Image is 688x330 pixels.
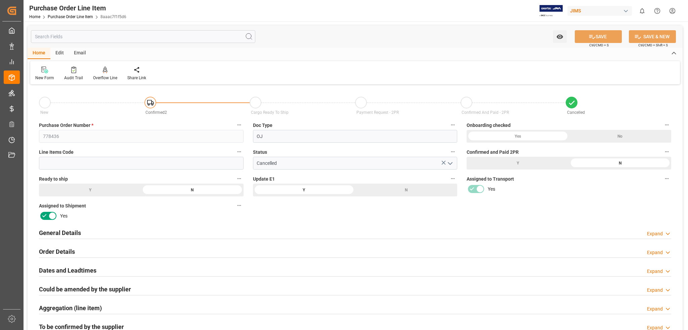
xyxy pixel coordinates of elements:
[467,122,511,129] span: Onboarding checked
[553,30,567,43] button: open menu
[662,121,671,129] button: Onboarding checked
[141,184,243,196] div: N
[69,48,91,59] div: Email
[235,147,244,156] button: Line Items Code
[635,3,650,18] button: show 0 new notifications
[50,48,69,59] div: Edit
[462,110,509,115] span: Confirmed And Paid - 2PR
[467,149,519,156] span: Confirmed and Paid 2PR
[647,287,663,294] div: Expand
[235,121,244,129] button: Purchase Order Number *
[39,266,96,275] h2: Dates and Leadtimes
[467,130,569,143] div: Yes
[647,249,663,256] div: Expand
[253,122,272,129] span: Doc Type
[253,176,275,183] span: Update E1
[647,268,663,275] div: Expand
[29,3,126,13] div: Purchase Order Line Item
[39,149,74,156] span: Line Items Code
[448,147,457,156] button: Status
[589,43,609,48] span: Ctrl/CMD + S
[29,14,40,19] a: Home
[662,174,671,183] button: Assigned to Transport
[35,75,54,81] div: New Form
[93,75,117,81] div: Overflow Line
[39,228,81,237] h2: General Details
[39,247,75,256] h2: Order Details
[356,110,399,115] span: Payment Request - 2PR
[64,75,83,81] div: Audit Trail
[28,48,50,59] div: Home
[235,201,244,210] button: Assigned to Shipment
[569,157,671,170] div: N
[145,110,167,115] span: Confirmed2
[448,174,457,183] button: Update E1
[253,184,355,196] div: Y
[638,43,668,48] span: Ctrl/CMD + Shift + S
[467,157,569,170] div: Y
[650,3,665,18] button: Help Center
[488,186,495,193] span: Yes
[39,202,86,209] span: Assigned to Shipment
[647,230,663,237] div: Expand
[39,184,141,196] div: Y
[448,121,457,129] button: Doc Type
[355,184,457,196] div: N
[567,6,632,16] div: JIMS
[48,14,93,19] a: Purchase Order Line Item
[253,149,267,156] span: Status
[445,158,455,169] button: open menu
[235,174,244,183] button: Ready to ship
[39,176,68,183] span: Ready to ship
[39,303,102,313] h2: Aggregation (line item)
[662,147,671,156] button: Confirmed and Paid 2PR
[40,110,48,115] span: New
[629,30,676,43] button: SAVE & NEW
[467,176,514,183] span: Assigned to Transport
[31,30,255,43] input: Search Fields
[60,213,68,220] span: Yes
[567,110,585,115] span: Cancelled
[567,4,635,17] button: JIMS
[575,30,622,43] button: SAVE
[39,122,93,129] span: Purchase Order Number
[127,75,146,81] div: Share Link
[540,5,563,17] img: Exertis%20JAM%20-%20Email%20Logo.jpg_1722504956.jpg
[39,285,131,294] h2: Could be amended by the supplier
[569,130,671,143] div: No
[251,110,289,115] span: Cargo Ready To Ship
[647,305,663,313] div: Expand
